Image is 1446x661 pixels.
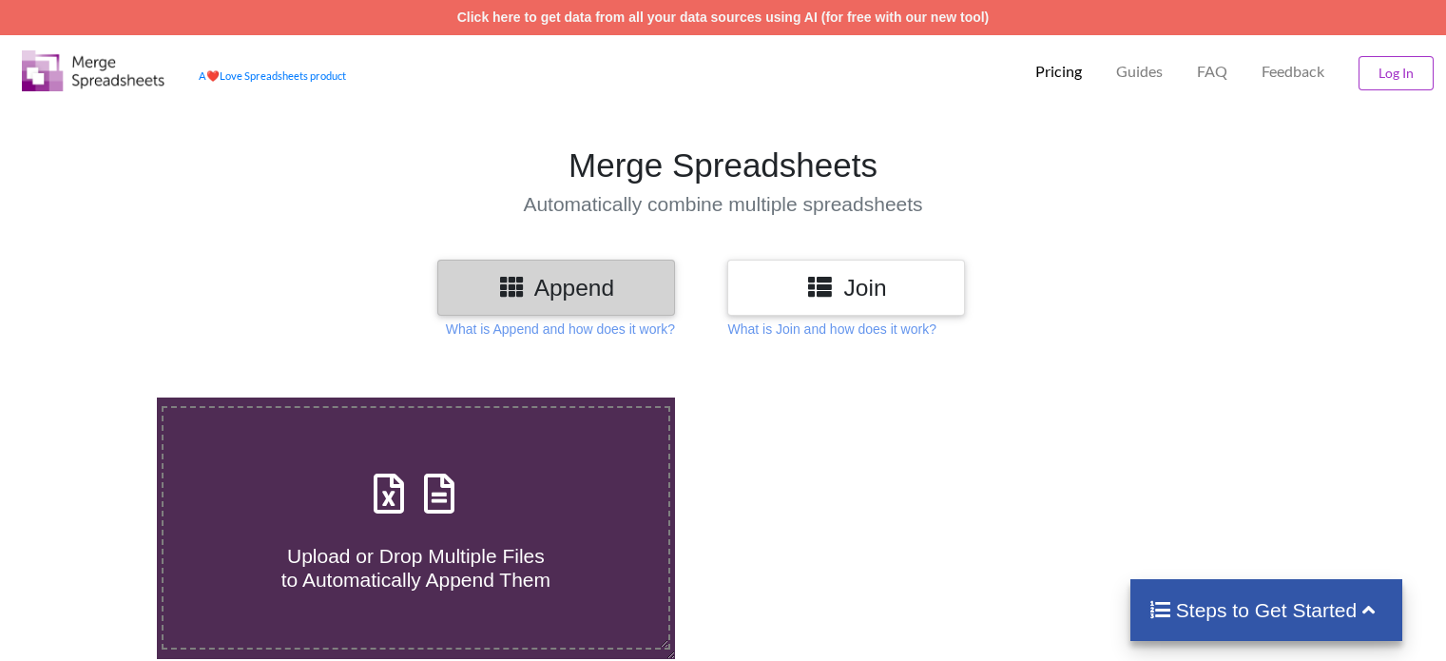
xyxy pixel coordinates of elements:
p: What is Join and how does it work? [727,320,935,339]
span: heart [206,69,220,82]
h4: Steps to Get Started [1149,598,1384,622]
p: Pricing [1035,62,1082,82]
img: Logo.png [22,50,164,91]
a: AheartLove Spreadsheets product [199,69,346,82]
p: What is Append and how does it work? [446,320,675,339]
p: FAQ [1197,62,1227,82]
span: Feedback [1262,64,1324,79]
span: Upload or Drop Multiple Files to Automatically Append Them [281,545,550,591]
p: Guides [1116,62,1163,82]
a: Click here to get data from all your data sources using AI (for free with our new tool) [457,10,990,25]
button: Log In [1359,56,1434,90]
h3: Append [452,274,661,301]
h3: Join [742,274,951,301]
